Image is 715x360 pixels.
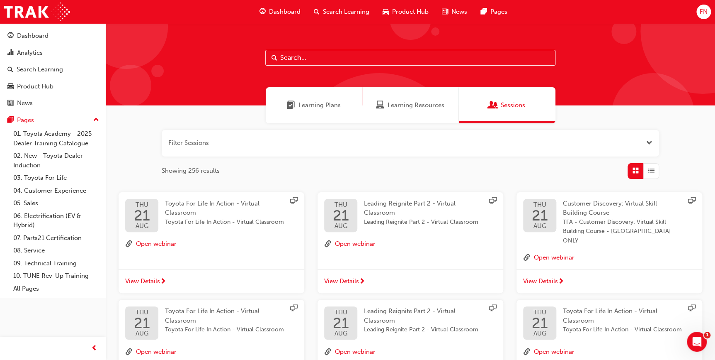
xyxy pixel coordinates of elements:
[532,223,548,229] span: AUG
[314,7,320,17] span: search-icon
[324,277,359,286] span: View Details
[563,218,682,246] span: TFA - Customer Discovery: Virtual Skill Building Course - [GEOGRAPHIC_DATA] ONLY
[3,96,102,111] a: News
[165,200,259,217] span: Toyota For Life In Action - Virtual Classroom
[688,197,696,206] span: sessionType_ONLINE_URL-icon
[125,277,160,286] span: View Details
[10,269,102,282] a: 10. TUNE Rev-Up Training
[318,192,503,294] button: THU21AUGLeading Reignite Part 2 - Virtual ClassroomLeading Reignite Part 2 - Virtual Classroomlin...
[125,199,298,232] a: THU21AUGToyota For Life In Action - Virtual ClassroomToyota For Life In Action - Virtual Classroom
[523,306,696,340] a: THU21AUGToyota For Life In Action - Virtual ClassroomToyota For Life In Action - Virtual Classroom
[93,115,99,125] span: up-icon
[271,53,277,63] span: Search
[10,244,102,257] a: 08. Service
[364,325,483,335] span: Leading Reignite Part 2 - Virtual Classroom
[17,98,33,108] div: News
[704,332,710,338] span: 1
[10,257,102,270] a: 09. Technical Training
[290,304,298,313] span: sessionType_ONLINE_URL-icon
[364,307,456,324] span: Leading Reignite Part 2 - Virtual Classroom
[266,87,362,123] a: Learning PlansLearning Plans
[534,346,574,357] button: Open webinar
[134,202,150,208] span: THU
[165,325,284,335] span: Toyota For Life In Action - Virtual Classroom
[451,7,467,17] span: News
[3,113,102,128] button: Pages
[91,343,97,354] span: prev-icon
[687,332,707,352] iframe: Intercom live chat
[688,304,696,313] span: sessionType_ONLINE_URL-icon
[558,278,564,286] span: next-icon
[633,166,639,176] span: Grid
[648,166,654,176] span: List
[516,269,702,294] a: View Details
[333,309,349,316] span: THU
[17,65,63,74] div: Search Learning
[362,87,459,123] a: Learning ResourcesLearning Resources
[10,210,102,232] a: 06. Electrification (EV & Hybrid)
[10,197,102,210] a: 05. Sales
[335,346,376,357] button: Open webinar
[501,100,525,110] span: Sessions
[119,192,304,294] button: THU21AUGToyota For Life In Action - Virtual ClassroomToyota For Life In Action - Virtual Classroo...
[125,239,133,250] span: link-icon
[646,138,652,148] button: Open the filter
[287,100,295,110] span: Learning Plans
[532,309,548,316] span: THU
[136,239,177,250] button: Open webinar
[523,346,531,357] span: link-icon
[523,199,696,246] a: THU21AUGCustomer Discovery: Virtual Skill Building CourseTFA - Customer Discovery: Virtual Skill ...
[696,5,711,19] button: FN
[323,7,369,17] span: Search Learning
[392,7,429,17] span: Product Hub
[333,316,349,331] span: 21
[532,202,548,208] span: THU
[333,223,349,229] span: AUG
[7,49,14,57] span: chart-icon
[134,208,150,223] span: 21
[3,45,102,61] a: Analytics
[10,149,102,171] a: 02. New - Toyota Dealer Induction
[134,331,150,337] span: AUG
[318,269,503,294] a: View Details
[489,197,497,206] span: sessionType_ONLINE_URL-icon
[119,269,304,294] a: View Details
[534,252,574,263] button: Open webinar
[563,200,657,217] span: Customer Discovery: Virtual Skill Building Course
[532,208,548,223] span: 21
[490,7,507,17] span: Pages
[17,115,34,125] div: Pages
[376,100,384,110] span: Learning Resources
[324,346,332,357] span: link-icon
[7,100,14,107] span: news-icon
[134,223,150,229] span: AUG
[125,306,298,340] a: THU21AUGToyota For Life In Action - Virtual ClassroomToyota For Life In Action - Virtual Classroom
[532,316,548,331] span: 21
[563,307,657,324] span: Toyota For Life In Action - Virtual Classroom
[442,7,448,17] span: news-icon
[7,32,14,40] span: guage-icon
[324,306,497,340] a: THU21AUGLeading Reignite Part 2 - Virtual ClassroomLeading Reignite Part 2 - Virtual Classroom
[125,346,133,357] span: link-icon
[17,82,53,91] div: Product Hub
[7,66,13,73] span: search-icon
[3,28,102,44] a: Dashboard
[290,197,298,206] span: sessionType_ONLINE_URL-icon
[364,200,456,217] span: Leading Reignite Part 2 - Virtual Classroom
[3,79,102,94] a: Product Hub
[3,27,102,113] button: DashboardAnalyticsSearch LearningProduct HubNews
[383,7,389,17] span: car-icon
[259,7,266,17] span: guage-icon
[4,2,70,21] img: Trak
[376,3,435,20] a: car-iconProduct Hub
[134,316,150,331] span: 21
[480,7,487,17] span: pages-icon
[563,325,682,335] span: Toyota For Life In Action - Virtual Classroom
[307,3,376,20] a: search-iconSearch Learning
[165,307,259,324] span: Toyota For Life In Action - Virtual Classroom
[489,100,497,110] span: Sessions
[10,282,102,295] a: All Pages
[10,184,102,197] a: 04. Customer Experience
[532,331,548,337] span: AUG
